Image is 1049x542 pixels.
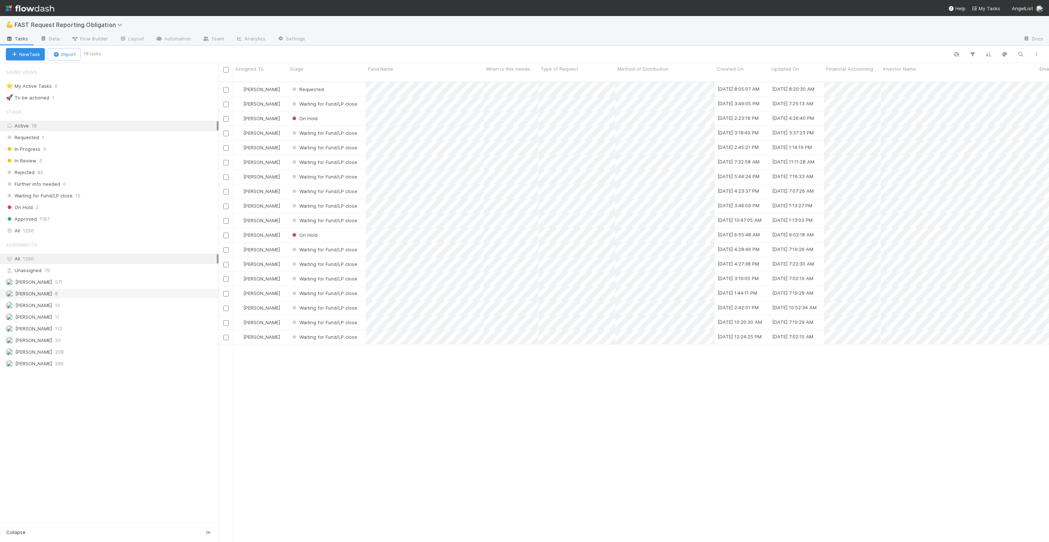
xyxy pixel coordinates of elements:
span: 💪 [6,21,13,28]
span: [PERSON_NAME] [15,361,52,366]
div: [PERSON_NAME] [236,173,280,180]
img: avatar_8d06466b-a936-4205-8f52-b0cc03e2a179.png [236,130,242,136]
span: Waiting for Fund/LP close [6,191,72,200]
div: Waiting for Fund/LP close [291,217,357,224]
div: [DATE] 2:23:18 PM [718,114,759,122]
span: Waiting for Fund/LP close [291,247,357,252]
div: [PERSON_NAME] [236,231,280,239]
span: 1187 [40,215,50,224]
div: [DATE] 3:49:05 PM [718,100,759,107]
span: [PERSON_NAME] [243,203,280,209]
span: [PERSON_NAME] [243,290,280,296]
div: [PERSON_NAME] [236,144,280,151]
span: Waiting for Fund/LP close [291,334,357,340]
span: 85 [38,168,43,177]
div: [DATE] 7:32:58 AM [718,158,759,165]
span: 0 [63,180,66,189]
span: Rejected [6,168,35,177]
div: Waiting for Fund/LP close [291,129,357,137]
div: [PERSON_NAME] [236,217,280,224]
img: avatar_8d06466b-a936-4205-8f52-b0cc03e2a179.png [236,334,242,340]
span: Updated On [771,65,799,72]
img: avatar_030f5503-c087-43c2-95d1-dd8963b2926c.png [6,290,13,297]
div: Waiting for Fund/LP close [291,202,357,209]
a: Team [197,34,230,45]
span: ⭐ [6,83,13,89]
div: [DATE] 3:19:05 PM [718,275,759,282]
img: avatar_8d06466b-a936-4205-8f52-b0cc03e2a179.png [236,115,242,121]
span: Waiting for Fund/LP close [291,145,357,150]
span: Assigned To [235,65,264,72]
span: Waiting for Fund/LP close [291,319,357,325]
div: [DATE] 4:26:40 PM [772,114,814,122]
div: [DATE] 4:23:37 PM [718,187,759,195]
a: Analytics [230,34,271,45]
div: [DATE] 1:13:27 PM [772,202,812,209]
span: Flow Builder [71,35,108,42]
span: FAST Request Reporting Obligation [15,21,126,28]
div: [DATE] 3:18:49 PM [718,129,759,136]
span: [PERSON_NAME] [243,232,280,238]
span: On Hold [291,232,318,238]
div: [DATE] 1:13:03 PM [772,216,813,224]
input: Toggle Row Selected [223,335,229,340]
div: Waiting for Fund/LP close [291,188,357,195]
div: All [6,254,217,263]
span: 79 [44,266,50,275]
div: Active [6,121,217,130]
span: [PERSON_NAME] [243,217,280,223]
span: 8 [55,289,58,298]
span: [PERSON_NAME] [15,337,52,343]
div: [DATE] 10:47:05 AM [718,216,762,224]
img: avatar_8d06466b-a936-4205-8f52-b0cc03e2a179.png [236,145,242,150]
span: 1290 [23,256,34,262]
span: Saved Views [6,65,37,79]
img: avatar_8d06466b-a936-4205-8f52-b0cc03e2a179.png [6,360,13,367]
span: [PERSON_NAME] [15,349,52,355]
small: 18 tasks [83,51,101,57]
img: avatar_8d06466b-a936-4205-8f52-b0cc03e2a179.png [236,276,242,282]
div: [DATE] 3:37:23 PM [772,129,814,136]
a: My Tasks [971,5,1000,12]
span: Financial Accounting Comments [826,65,879,72]
span: Waiting for Fund/LP close [291,203,357,209]
div: [DATE] 3:46:09 PM [718,202,759,209]
span: [PERSON_NAME] [15,302,52,308]
span: 20 [55,336,61,345]
span: Stage [290,65,303,72]
span: [PERSON_NAME] [243,247,280,252]
div: [DATE] 9:02:18 AM [772,231,814,238]
a: Layout [114,34,150,45]
span: [PERSON_NAME] [243,101,280,107]
span: [PERSON_NAME] [15,314,52,320]
div: [PERSON_NAME] [236,202,280,209]
span: Waiting for Fund/LP close [291,130,357,136]
span: 2 [36,203,39,212]
div: Waiting for Fund/LP close [291,333,357,341]
div: [DATE] 4:28:46 PM [718,246,759,253]
span: [PERSON_NAME] [243,174,280,180]
div: Help [948,5,966,12]
span: Tasks [6,35,28,42]
input: Toggle Row Selected [223,131,229,136]
span: 18 [32,123,37,129]
img: avatar_c7c7de23-09de-42ad-8e02-7981c37ee075.png [6,302,13,309]
input: Toggle Row Selected [223,247,229,253]
div: Waiting for Fund/LP close [291,100,357,107]
img: avatar_8d06466b-a936-4205-8f52-b0cc03e2a179.png [236,203,242,209]
div: [PERSON_NAME] [236,115,280,122]
span: [PERSON_NAME] [243,319,280,325]
span: [PERSON_NAME] [243,276,280,282]
a: Flow Builder [66,34,114,45]
img: avatar_8d06466b-a936-4205-8f52-b0cc03e2a179.png [236,305,242,311]
div: Waiting for Fund/LP close [291,158,357,166]
div: [PERSON_NAME] [236,188,280,195]
div: My Active Tasks [6,82,52,91]
input: Toggle Row Selected [223,87,229,93]
div: [DATE] 12:24:25 PM [718,333,762,340]
span: Waiting for Fund/LP close [291,159,357,165]
span: In Review [6,156,36,165]
span: Requested [6,133,39,142]
div: [DATE] 1:14:19 PM [772,144,812,151]
img: avatar_8d06466b-a936-4205-8f52-b0cc03e2a179.png [236,188,242,194]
